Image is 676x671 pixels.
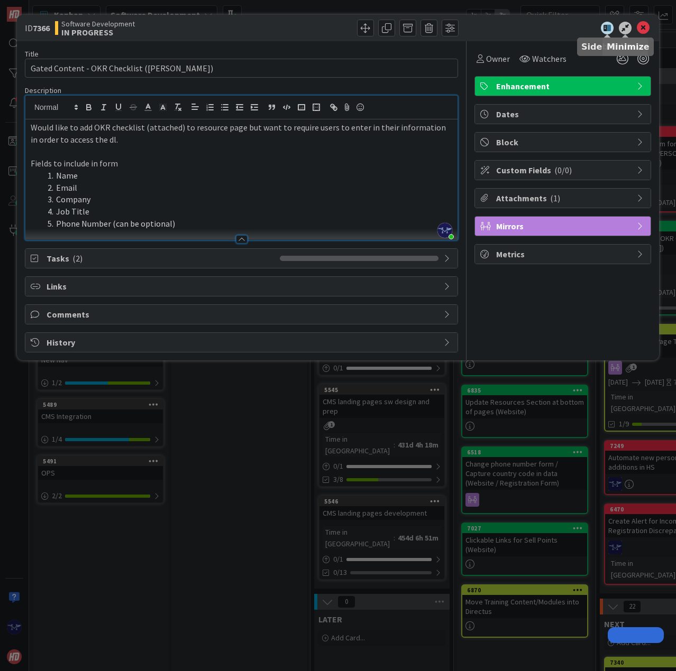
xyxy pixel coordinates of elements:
span: Metrics [496,248,632,260]
h5: Minimize [607,42,650,52]
li: Company [43,193,452,206]
span: ID [25,22,50,34]
span: Watchers [532,52,567,65]
span: Description [25,86,61,95]
span: ( 1 ) [550,193,560,203]
span: Owner [486,52,510,65]
span: ( 2 ) [72,253,83,264]
span: Comments [47,308,439,321]
span: Links [47,280,439,293]
li: Phone Number (can be optional) [43,218,452,230]
p: Fields to include in form [31,157,452,170]
span: History [47,336,439,349]
span: Software Development [61,20,135,28]
span: Custom Fields [496,164,632,176]
li: Job Title [43,206,452,218]
span: Mirrors [496,220,632,232]
li: Email [43,182,452,194]
img: E3W0NsgAFntpzF763GKhhLmMr1g0bR9b.png [437,223,452,238]
span: Block [496,136,632,148]
li: Name [43,170,452,182]
label: Title [25,49,39,59]
span: Enhancement [496,80,632,92]
span: Dates [496,108,632,120]
b: 7366 [33,23,50,33]
p: Would like to add OKR checklist (attached) to resource page but want to require users to enter in... [31,122,452,145]
h5: Sidebar View [581,42,644,52]
span: ( 0/0 ) [554,165,572,175]
span: Attachments [496,192,632,204]
input: type card name here... [25,59,458,78]
b: IN PROGRESS [61,28,135,36]
span: Tasks [47,252,275,265]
